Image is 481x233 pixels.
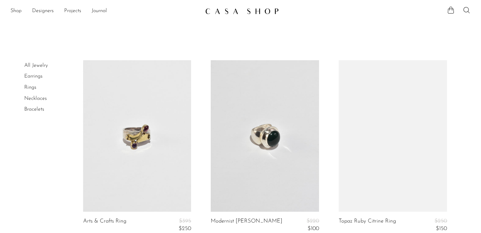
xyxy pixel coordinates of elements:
span: $220 [307,218,319,224]
a: Shop [10,7,22,15]
span: $150 [436,226,447,231]
span: $100 [308,226,319,231]
a: Earrings [24,74,43,79]
nav: Desktop navigation [10,6,200,17]
a: Journal [92,7,107,15]
a: Bracelets [24,107,44,112]
a: Topaz Ruby Citrine Ring [339,218,396,232]
a: Necklaces [24,96,47,101]
a: Designers [32,7,54,15]
a: Modernist [PERSON_NAME] [211,218,282,232]
a: All Jewelry [24,63,48,68]
a: Projects [64,7,81,15]
ul: NEW HEADER MENU [10,6,200,17]
a: Arts & Crafts Ring [83,218,126,232]
span: $250 [435,218,447,224]
span: $250 [179,226,191,231]
span: $395 [179,218,191,224]
a: Rings [24,85,36,90]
